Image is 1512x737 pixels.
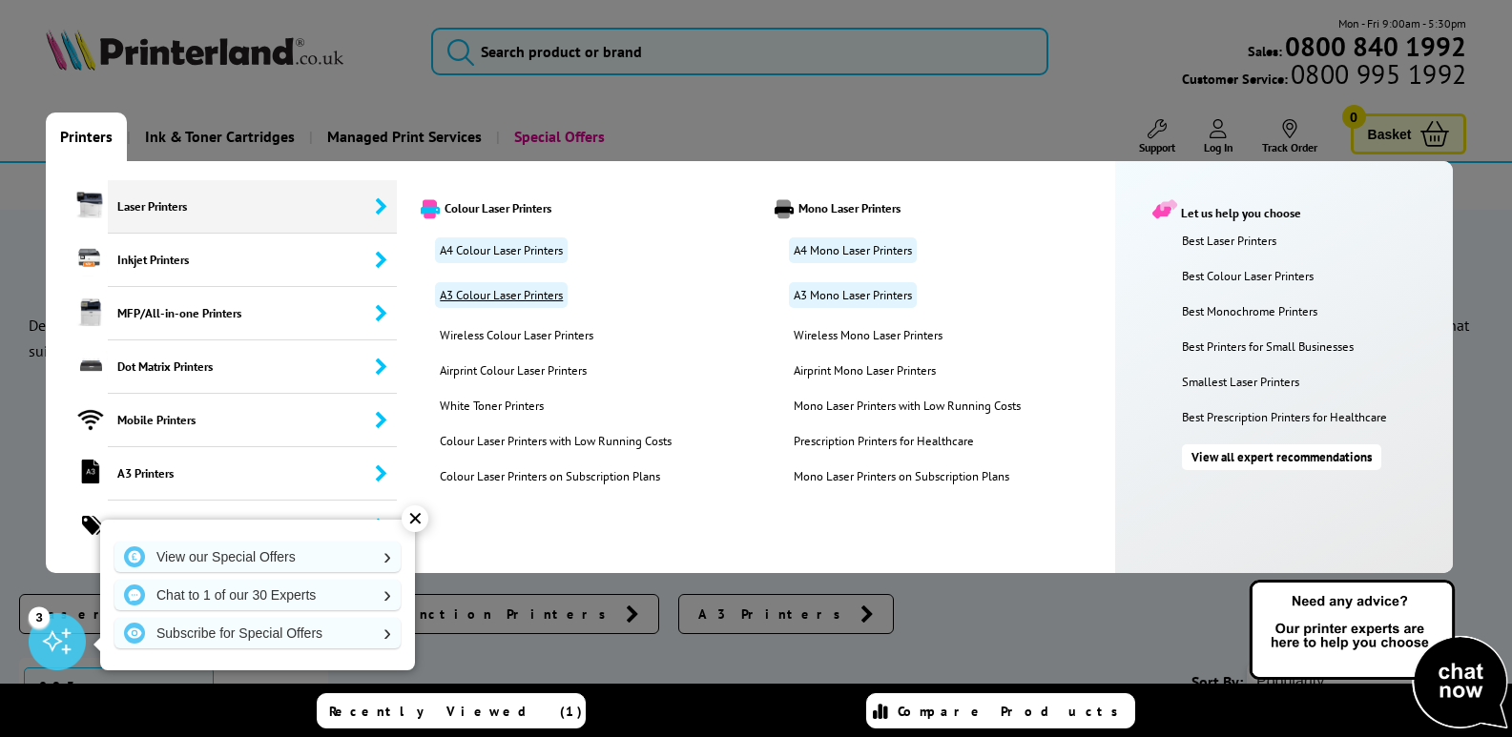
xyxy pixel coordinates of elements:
a: Mono Laser Printers on Subscription Plans [779,468,1054,484]
span: Inkjet Printers [108,234,398,287]
a: Prescription Printers for Healthcare [779,433,1054,449]
a: Airprint Colour Laser Printers [425,362,705,379]
a: Best Prescription Printers for Healthcare [1182,409,1443,425]
a: Best Laser Printers [1182,233,1443,249]
a: MFP/All-in-one Printers [46,287,398,340]
img: Open Live Chat window [1245,577,1512,733]
a: Mono Laser Printers [760,199,1112,218]
a: Mobile Printers [46,394,398,447]
a: Airprint Mono Laser Printers [779,362,1054,379]
span: Shop by Brand [108,501,398,554]
a: Wireless Colour Laser Printers [425,327,705,343]
a: Dot Matrix Printers [46,340,398,394]
a: Printers [46,113,127,161]
span: A3 Printers [108,447,398,501]
a: View all expert recommendations [1182,444,1381,470]
a: Best Monochrome Printers [1182,303,1443,319]
a: Subscribe for Special Offers [114,618,401,648]
span: Dot Matrix Printers [108,340,398,394]
a: A3 Printers [46,447,398,501]
a: Compare Products [866,693,1135,728]
a: Smallest Laser Printers [1182,374,1443,390]
a: Colour Laser Printers on Subscription Plans [425,468,705,484]
span: Compare Products [898,703,1129,720]
a: Inkjet Printers [46,234,398,287]
a: Best Colour Laser Printers [1182,268,1443,284]
a: Recently Viewed (1) [317,693,586,728]
a: A4 Colour Laser Printers [435,237,568,263]
a: Wireless Mono Laser Printers [779,327,1054,343]
span: Recently Viewed (1) [329,703,583,720]
span: MFP/All-in-one Printers [108,287,398,340]
a: A3 Mono Laser Printers [789,282,917,308]
a: Colour Laser Printers [406,199,758,218]
a: Shop by Brand [46,501,398,554]
span: Laser Printers [108,180,398,234]
a: Chat to 1 of our 30 Experts [114,580,401,610]
a: View our Special Offers [114,542,401,572]
a: Best Printers for Small Businesses [1182,338,1443,355]
a: Laser Printers [46,180,398,234]
a: A4 Mono Laser Printers [789,237,917,263]
div: Let us help you choose [1153,199,1434,221]
a: White Toner Printers [425,398,705,414]
a: Mono Laser Printers with Low Running Costs [779,398,1054,414]
a: Colour Laser Printers with Low Running Costs [425,433,705,449]
div: 3 [29,606,50,627]
a: A3 Colour Laser Printers [435,282,568,308]
span: Mobile Printers [108,394,398,447]
div: ✕ [402,505,428,532]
